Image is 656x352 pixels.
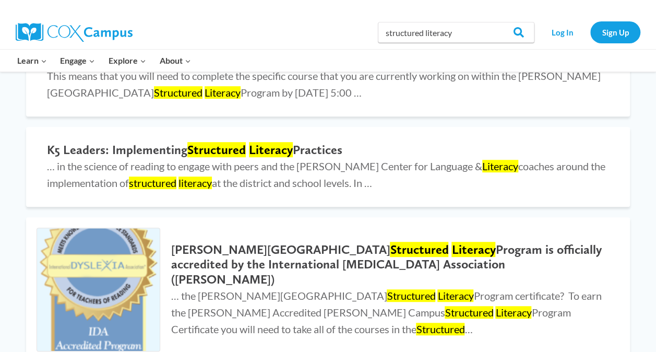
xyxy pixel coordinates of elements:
mark: Literacy [437,289,473,302]
mark: Structured [445,306,493,319]
mark: Structured [416,323,464,335]
mark: Literacy [482,160,518,172]
span: … the [PERSON_NAME][GEOGRAPHIC_DATA] Program certificate? To earn the [PERSON_NAME] Accredited [P... [171,289,601,335]
img: Cox Campus Structured Literacy Program is officially accredited by the International Dyslexia Ass... [37,228,160,351]
mark: Literacy [205,86,241,99]
span: … in the science of reading to engage with peers and the [PERSON_NAME] Center for Language & coac... [47,160,605,189]
mark: Structured [390,242,448,257]
mark: structured [129,177,176,189]
mark: Literacy [249,142,293,157]
mark: Structured [187,142,246,157]
a: K5 Leaders: ImplementingStructured LiteracyPractices … in the science of reading to engage with p... [26,127,630,207]
mark: Literacy [451,242,495,257]
nav: Secondary Navigation [540,21,640,43]
h2: [PERSON_NAME][GEOGRAPHIC_DATA] Program is officially accredited by the International [MEDICAL_DAT... [171,242,609,287]
img: Cox Campus [16,23,133,42]
button: Child menu of About [153,50,198,72]
button: Child menu of Engage [54,50,102,72]
input: Search Cox Campus [378,22,534,43]
h2: K5 Leaders: Implementing Practices [47,143,609,158]
mark: Structured [154,86,202,99]
button: Child menu of Explore [102,50,153,72]
mark: literacy [178,177,212,189]
mark: Structured [387,289,435,302]
button: Child menu of Learn [10,50,54,72]
a: Sign Up [590,21,640,43]
a: Log In [540,21,585,43]
nav: Primary Navigation [10,50,197,72]
mark: Literacy [495,306,531,319]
